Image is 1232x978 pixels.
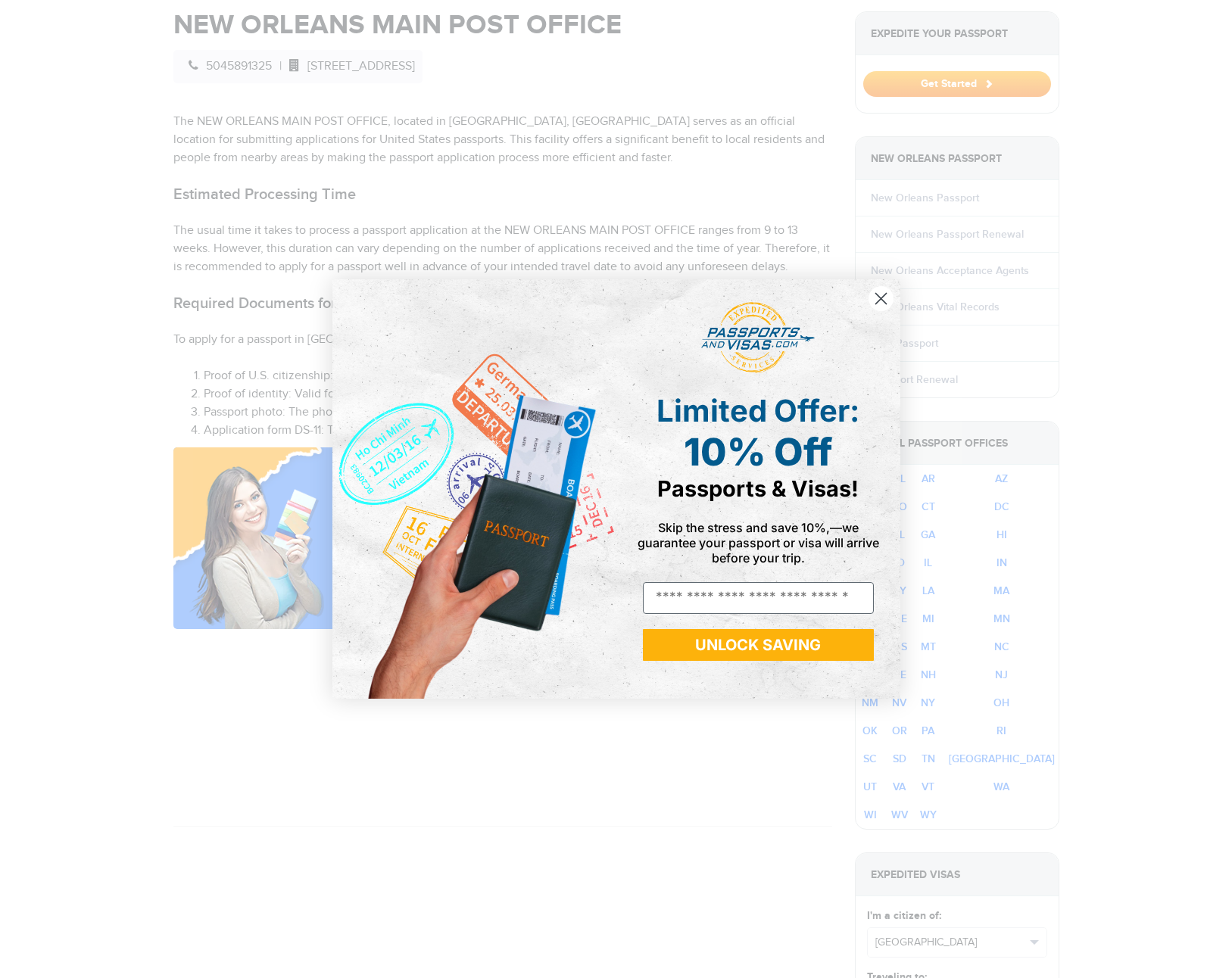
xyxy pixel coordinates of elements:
span: Passports & Visas! [657,475,859,502]
span: Limited Offer: [657,392,859,429]
button: UNLOCK SAVING [643,629,874,661]
img: passports and visas [701,302,815,373]
span: 10% Off [684,429,832,475]
span: Skip the stress and save 10%,—we guarantee your passport or visa will arrive before your trip. [638,520,879,565]
button: Close dialog [868,285,894,312]
img: de9cda0d-0715-46ca-9a25-073762a91ba7.png [332,279,616,698]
